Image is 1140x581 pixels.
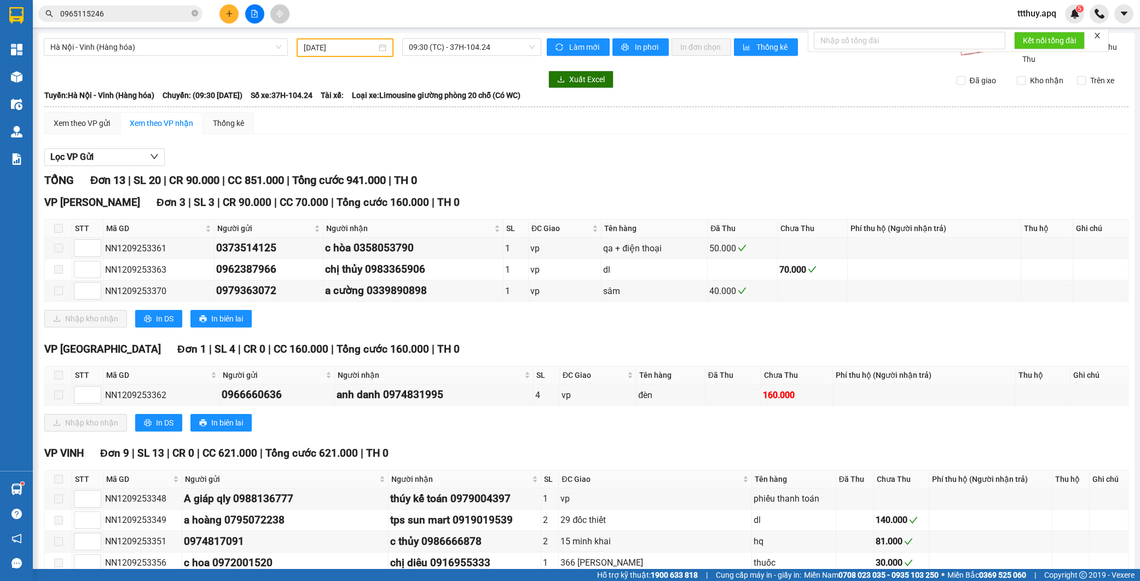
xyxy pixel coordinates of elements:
span: | [197,447,200,459]
div: a cường 0339890898 [325,283,501,299]
button: caret-down [1114,4,1133,24]
div: dl [603,263,705,277]
div: NN1209253356 [105,556,180,570]
span: close-circle [192,10,198,16]
input: Nhập số tổng đài [814,32,1005,49]
span: Mã GD [106,369,209,381]
span: copyright [1079,571,1087,579]
span: printer [144,419,152,428]
span: question-circle [11,509,22,519]
span: Trên xe [1086,74,1119,87]
div: qa + điện thoại [603,241,705,255]
span: CR 0 [244,343,265,355]
button: Lọc VP Gửi [44,148,165,166]
span: Làm mới [569,41,601,53]
span: file-add [251,10,258,18]
div: 160.000 [763,388,831,402]
strong: 0708 023 035 - 0935 103 250 [838,571,939,579]
th: Phí thu hộ (Người nhận trả) [833,366,1016,384]
span: In phơi [635,41,660,53]
span: Đơn 3 [157,196,186,209]
span: TH 0 [437,343,460,355]
span: close [1093,32,1101,39]
span: Kho nhận [1026,74,1068,87]
input: 12/09/2025 [304,42,377,54]
span: notification [11,533,22,544]
span: Mã GD [106,473,171,485]
span: | [132,447,135,459]
div: Xem theo VP gửi [54,117,110,129]
span: TH 0 [366,447,389,459]
button: bar-chartThống kê [734,38,798,56]
th: Đã Thu [705,366,761,384]
span: Đơn 1 [177,343,206,355]
span: 5 [1078,5,1081,13]
span: Tổng cước 160.000 [337,196,429,209]
span: ĐC Giao [531,222,590,234]
span: Người nhận [326,222,492,234]
span: | [128,174,131,187]
span: plus [225,10,233,18]
span: sync [555,43,565,52]
button: syncLàm mới [547,38,610,56]
span: Tổng cước 941.000 [292,174,386,187]
span: Hỗ trợ kỹ thuật: [597,569,698,581]
div: 1 [505,241,526,255]
button: plus [219,4,239,24]
span: Kết nối tổng đài [1023,34,1076,47]
img: solution-icon [11,153,22,165]
td: NN1209253361 [103,238,215,259]
button: printerIn DS [135,414,182,432]
img: logo-vxr [9,7,24,24]
span: | [331,196,334,209]
th: Chưa Thu [874,470,929,488]
div: thúy kế toán 0979004397 [390,491,539,507]
span: Đã giao [965,74,1000,87]
span: | [164,174,166,187]
th: Thu hộ [1021,220,1073,238]
th: Tên hàng [636,366,705,384]
span: | [268,343,271,355]
span: ĐC Giao [563,369,625,381]
th: Chưa Thu [778,220,848,238]
div: 0962387966 [216,261,321,278]
span: | [209,343,212,355]
div: NN1209253361 [105,241,212,255]
img: warehouse-icon [11,99,22,110]
span: Người gửi [223,369,323,381]
div: a hoàng 0795072238 [184,512,386,528]
span: check [909,516,918,525]
span: CC 70.000 [280,196,328,209]
span: VP [GEOGRAPHIC_DATA] [44,343,161,355]
button: printerIn biên lai [190,414,252,432]
span: CC 621.000 [202,447,257,459]
th: Phí thu hộ (Người nhận trả) [848,220,1021,238]
div: vp [560,492,750,505]
span: printer [144,315,152,324]
img: warehouse-icon [11,71,22,83]
span: check [738,244,747,252]
span: printer [199,315,207,324]
th: Đã Thu [708,220,778,238]
th: SL [534,366,560,384]
span: | [1034,569,1036,581]
span: SL 13 [137,447,164,459]
img: warehouse-icon [11,484,22,495]
td: NN1209253362 [103,384,220,406]
button: In đơn chọn [672,38,731,56]
div: 2 [543,534,557,548]
td: NN1209253370 [103,280,215,302]
div: NN1209253349 [105,513,180,527]
span: caret-down [1119,9,1129,19]
div: dl [754,513,834,527]
span: Miền Bắc [947,569,1026,581]
div: NN1209253348 [105,492,180,505]
th: STT [72,470,103,488]
td: NN1209253351 [103,531,182,553]
span: Miền Nam [804,569,939,581]
span: | [389,174,391,187]
div: 1 [543,492,557,505]
div: vp [530,263,599,277]
div: vp [530,284,599,298]
b: Tuyến: Hà Nội - Vinh (Hàng hóa) [44,91,154,100]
